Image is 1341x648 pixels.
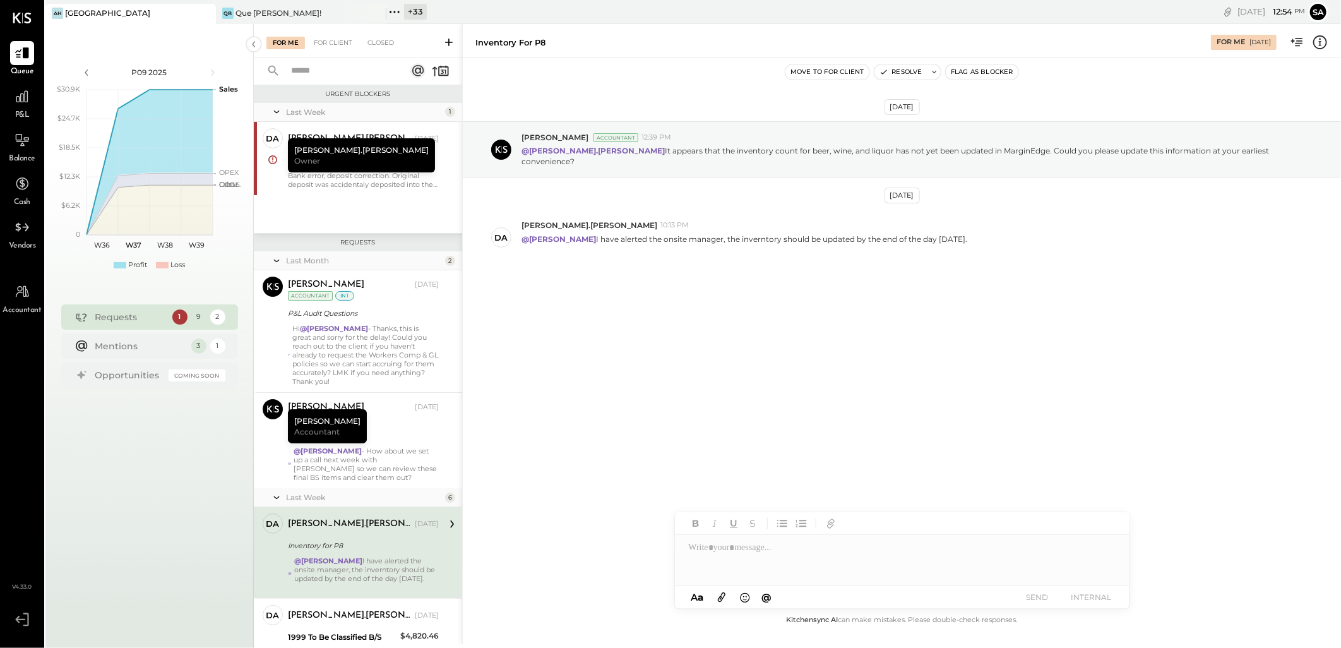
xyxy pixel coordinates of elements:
text: Sales [219,85,238,93]
span: Owner [294,155,320,166]
div: [DATE] [415,402,439,412]
div: da [495,232,508,244]
div: [DATE] [415,519,439,529]
div: [DATE] [885,99,920,115]
button: Ordered List [793,515,809,532]
div: Last Month [286,255,442,266]
button: INTERNAL [1066,589,1117,606]
div: Requests [95,311,166,323]
span: 12:39 PM [641,133,671,143]
div: Coming Soon [169,369,225,381]
div: 1 [445,107,455,117]
div: da [266,133,280,145]
button: Add URL [823,515,839,532]
strong: @[PERSON_NAME] [521,234,596,244]
div: [GEOGRAPHIC_DATA] [65,8,150,18]
div: da [266,609,280,621]
button: Flag as Blocker [946,64,1018,80]
div: Mentions [95,340,185,352]
div: [PERSON_NAME] [288,401,364,414]
p: I have alerted the onsite manager, the inverntory should be updated by the end of the day [DATE]. [521,234,967,255]
div: QB [222,8,234,19]
span: Vendors [9,241,36,252]
div: 2 [445,256,455,266]
div: Opportunities [95,369,162,381]
div: [DATE] [415,134,439,144]
div: [PERSON_NAME].[PERSON_NAME] [288,133,412,145]
div: Closed [361,37,400,49]
div: P&L Audit Questions [288,307,435,320]
div: 2 [210,309,225,325]
a: P&L [1,85,44,121]
span: a [698,591,703,603]
div: Last Week [286,107,442,117]
button: Aa [688,591,708,604]
button: Unordered List [774,515,790,532]
div: [DATE] [885,188,920,203]
div: Bank error, deposit correction. Original deposit was accidentaly deposited into the the Golden Bu... [288,171,439,189]
span: Accountant [3,305,42,316]
text: W39 [189,241,205,249]
div: 3 [191,339,206,354]
div: Last Week [286,492,442,503]
span: [PERSON_NAME].[PERSON_NAME] [521,220,657,231]
a: Balance [1,128,44,165]
div: [DATE] [415,611,439,621]
button: Sa [1308,2,1328,22]
span: 10:13 PM [660,220,689,231]
button: Italic [706,515,723,532]
div: [PERSON_NAME] [288,409,367,443]
div: 1 [172,309,188,325]
div: Inventory for P8 [475,37,545,49]
text: $24.7K [57,114,80,123]
text: $12.3K [59,172,80,181]
span: Queue [11,66,34,78]
div: Urgent Blockers [260,90,456,99]
span: @ [761,591,772,603]
button: Strikethrough [744,515,761,532]
strong: @[PERSON_NAME] [294,447,362,455]
a: Cash [1,172,44,208]
button: Bold [688,515,704,532]
div: Que [PERSON_NAME]! [235,8,321,18]
div: Hi - Thanks, this is great and sorry for the delay! Could you reach out to the client if you have... [292,324,439,386]
div: For Client [307,37,359,49]
div: [DATE] [1249,38,1271,47]
div: 6 [445,493,455,503]
div: [PERSON_NAME].[PERSON_NAME] [288,609,412,622]
div: 9 [191,309,206,325]
div: da [266,518,280,530]
text: W36 [94,241,110,249]
strong: @[PERSON_NAME].[PERSON_NAME] [521,146,665,155]
div: For Me [1217,37,1245,47]
div: Profit [128,260,147,270]
span: P&L [15,110,30,121]
div: [PERSON_NAME] [288,279,364,291]
div: + 33 [404,4,427,20]
div: AH [52,8,63,19]
div: [PERSON_NAME].[PERSON_NAME] [288,518,412,531]
text: $6.2K [61,201,80,210]
button: SEND [1012,589,1063,606]
div: Accountant [593,133,638,142]
div: Inventory for P8 [288,539,435,552]
text: $18.5K [59,143,80,152]
div: P09 2025 [96,67,203,78]
span: Accountant [294,426,340,437]
div: copy link [1222,5,1234,18]
div: $4,820.46 [400,630,439,642]
span: [PERSON_NAME] [521,132,588,143]
div: Loss [170,260,185,270]
span: Cash [14,197,30,208]
button: Move to for client [785,64,869,80]
text: OPEX [219,168,239,177]
button: Resolve [874,64,927,80]
button: @ [758,589,775,605]
div: Accountant [288,291,333,301]
text: Occu... [219,180,241,189]
div: [PERSON_NAME].[PERSON_NAME] [288,138,435,172]
div: I have alerted the onsite manager, the inverntory should be updated by the end of the day [DATE]. [294,556,439,592]
a: Vendors [1,215,44,252]
text: W38 [157,241,173,249]
strong: @[PERSON_NAME] [300,324,368,333]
